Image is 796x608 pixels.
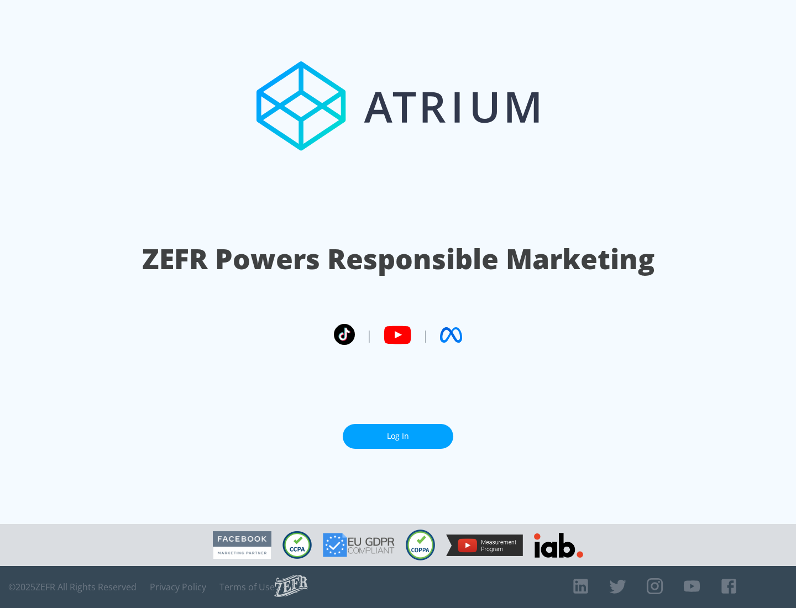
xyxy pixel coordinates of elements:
span: | [366,327,373,343]
span: © 2025 ZEFR All Rights Reserved [8,581,137,593]
a: Terms of Use [219,581,275,593]
a: Privacy Policy [150,581,206,593]
img: GDPR Compliant [323,533,395,557]
img: COPPA Compliant [406,530,435,560]
h1: ZEFR Powers Responsible Marketing [142,240,654,278]
img: Facebook Marketing Partner [213,531,271,559]
img: IAB [534,533,583,558]
span: | [422,327,429,343]
img: YouTube Measurement Program [446,534,523,556]
a: Log In [343,424,453,449]
img: CCPA Compliant [282,531,312,559]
